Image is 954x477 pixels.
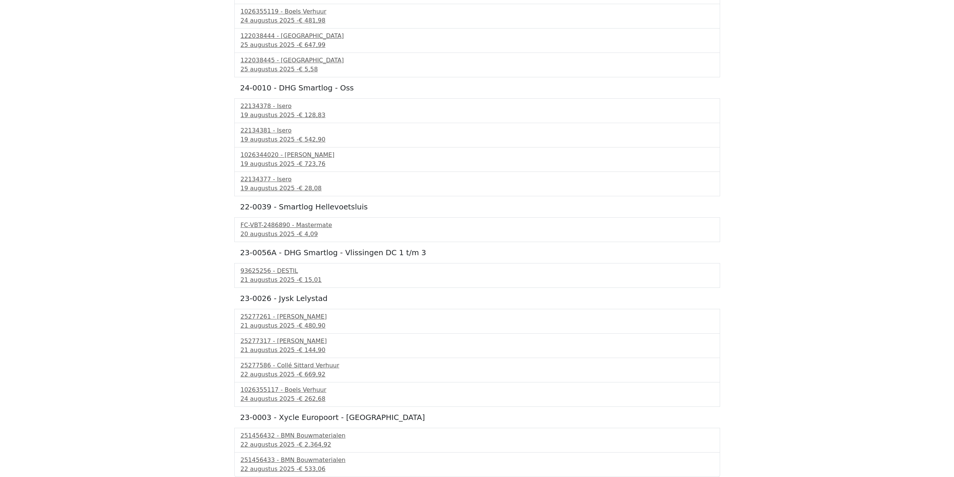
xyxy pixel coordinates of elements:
span: € 28,08 [299,185,322,192]
a: 122038445 - [GEOGRAPHIC_DATA]25 augustus 2025 -€ 5,58 [241,56,714,74]
div: 25 augustus 2025 - [241,65,714,74]
div: 19 augustus 2025 - [241,160,714,169]
a: 22134381 - Isero19 augustus 2025 -€ 542,90 [241,126,714,144]
span: € 128,83 [299,111,325,119]
div: 22 augustus 2025 - [241,440,714,449]
div: 22134381 - Isero [241,126,714,135]
div: 21 augustus 2025 - [241,346,714,355]
span: € 15,01 [299,276,322,283]
div: 19 augustus 2025 - [241,135,714,144]
a: FC-VBT-2486890 - Mastermate20 augustus 2025 -€ 4,09 [241,221,714,239]
div: 25277586 - Collé Sittard Verhuur [241,361,714,370]
div: 19 augustus 2025 - [241,111,714,120]
div: 1026344020 - [PERSON_NAME] [241,150,714,160]
div: 22134377 - Isero [241,175,714,184]
div: 122038444 - [GEOGRAPHIC_DATA] [241,32,714,41]
span: € 481,98 [299,17,325,24]
h5: 23-0026 - Jysk Lelystad [240,294,714,303]
div: 24 augustus 2025 - [241,394,714,403]
span: € 647,99 [299,41,325,48]
a: 251456433 - BMN Bouwmaterialen22 augustus 2025 -€ 533,06 [241,456,714,474]
a: 1026355117 - Boels Verhuur24 augustus 2025 -€ 262,68 [241,385,714,403]
div: 21 augustus 2025 - [241,275,714,284]
a: 22134378 - Isero19 augustus 2025 -€ 128,83 [241,102,714,120]
span: € 2.364,92 [299,441,331,448]
div: 122038445 - [GEOGRAPHIC_DATA] [241,56,714,65]
h5: 23-0003 - Xycle Europoort - [GEOGRAPHIC_DATA] [240,413,714,422]
span: € 723,76 [299,160,325,167]
span: € 4,09 [299,230,318,238]
div: 1026355119 - Boels Verhuur [241,7,714,16]
a: 25277317 - [PERSON_NAME]21 augustus 2025 -€ 144,90 [241,337,714,355]
a: 122038444 - [GEOGRAPHIC_DATA]25 augustus 2025 -€ 647,99 [241,32,714,50]
a: 25277261 - [PERSON_NAME]21 augustus 2025 -€ 480,90 [241,312,714,330]
div: 25 augustus 2025 - [241,41,714,50]
div: 22 augustus 2025 - [241,465,714,474]
h5: 22-0039 - Smartlog Hellevoetsluis [240,202,714,211]
div: 19 augustus 2025 - [241,184,714,193]
a: 22134377 - Isero19 augustus 2025 -€ 28,08 [241,175,714,193]
h5: 24-0010 - DHG Smartlog - Oss [240,83,714,92]
div: 21 augustus 2025 - [241,321,714,330]
a: 1026355119 - Boels Verhuur24 augustus 2025 -€ 481,98 [241,7,714,25]
span: € 262,68 [299,395,325,402]
div: FC-VBT-2486890 - Mastermate [241,221,714,230]
div: 20 augustus 2025 - [241,230,714,239]
div: 93625256 - DESTIL [241,266,714,275]
div: 22134378 - Isero [241,102,714,111]
span: € 542,90 [299,136,325,143]
a: 251456432 - BMN Bouwmaterialen22 augustus 2025 -€ 2.364,92 [241,431,714,449]
span: € 669,92 [299,371,325,378]
div: 25277261 - [PERSON_NAME] [241,312,714,321]
h5: 23-0056A - DHG Smartlog - Vlissingen DC 1 t/m 3 [240,248,714,257]
div: 22 augustus 2025 - [241,370,714,379]
div: 251456433 - BMN Bouwmaterialen [241,456,714,465]
span: € 144,90 [299,346,325,354]
span: € 533,06 [299,465,325,472]
a: 1026344020 - [PERSON_NAME]19 augustus 2025 -€ 723,76 [241,150,714,169]
a: 93625256 - DESTIL21 augustus 2025 -€ 15,01 [241,266,714,284]
div: 24 augustus 2025 - [241,16,714,25]
div: 25277317 - [PERSON_NAME] [241,337,714,346]
div: 251456432 - BMN Bouwmaterialen [241,431,714,440]
span: € 5,58 [299,66,318,73]
span: € 480,90 [299,322,325,329]
div: 1026355117 - Boels Verhuur [241,385,714,394]
a: 25277586 - Collé Sittard Verhuur22 augustus 2025 -€ 669,92 [241,361,714,379]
